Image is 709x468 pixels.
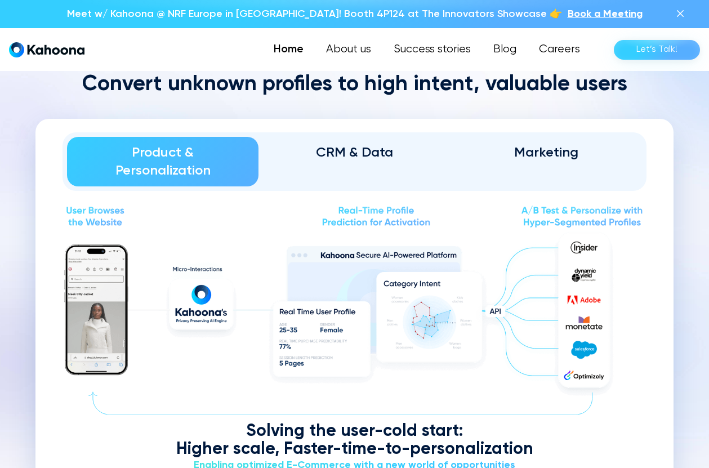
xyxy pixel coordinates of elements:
[636,41,677,59] div: Let’s Talk!
[9,42,84,58] a: home
[614,40,700,60] a: Let’s Talk!
[315,38,382,61] a: About us
[382,38,482,61] a: Success stories
[466,144,626,162] div: Marketing
[83,144,243,180] div: Product & Personalization
[63,423,646,458] div: Solving the user-cold start: Higher scale, Faster-time-to-personalization
[482,38,528,61] a: Blog
[568,7,643,21] a: Book a Meeting
[67,7,562,21] p: Meet w/ Kahoona @ NRF Europe in [GEOGRAPHIC_DATA]! Booth 4P124 at The Innovators Showcase 👉
[528,38,591,61] a: Careers
[262,38,315,61] a: Home
[35,72,674,99] h2: Convert unknown profiles to high intent, valuable users
[568,9,643,19] span: Book a Meeting
[274,144,434,162] div: CRM & Data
